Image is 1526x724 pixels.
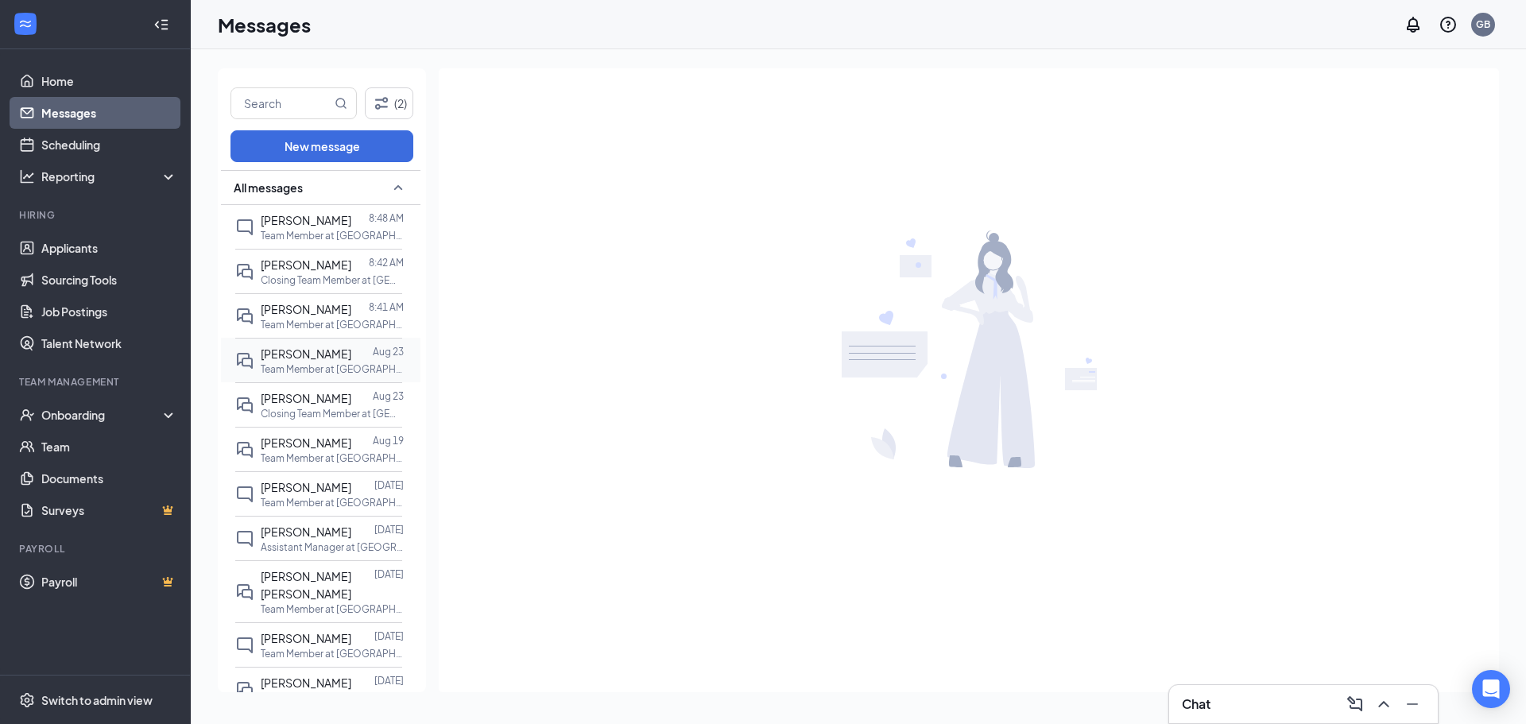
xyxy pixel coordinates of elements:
svg: Minimize [1403,695,1422,714]
p: Team Member at [GEOGRAPHIC_DATA][PERSON_NAME] of [GEOGRAPHIC_DATA] [261,362,404,376]
span: [PERSON_NAME] [261,391,351,405]
p: 8:48 AM [369,211,404,225]
svg: ChatInactive [235,529,254,548]
div: Hiring [19,208,174,222]
p: Aug 23 [373,389,404,403]
svg: DoubleChat [235,583,254,602]
a: Job Postings [41,296,177,327]
svg: ComposeMessage [1346,695,1365,714]
p: Aug 19 [373,434,404,447]
p: [DATE] [374,629,404,643]
span: [PERSON_NAME] [261,480,351,494]
svg: MagnifyingGlass [335,97,347,110]
p: Team Member at [GEOGRAPHIC_DATA][PERSON_NAME] of [GEOGRAPHIC_DATA] [261,496,404,509]
button: Minimize [1400,691,1425,717]
span: [PERSON_NAME] [PERSON_NAME] [261,569,351,601]
span: [PERSON_NAME] [261,631,351,645]
p: 8:41 AM [369,300,404,314]
p: Team Member at [GEOGRAPHIC_DATA][PERSON_NAME] of [GEOGRAPHIC_DATA] [261,229,404,242]
div: GB [1476,17,1490,31]
div: Payroll [19,542,174,556]
p: Team Member at [GEOGRAPHIC_DATA][PERSON_NAME] of [GEOGRAPHIC_DATA] [261,318,404,331]
span: [PERSON_NAME] [261,213,351,227]
svg: ChevronUp [1374,695,1393,714]
p: [DATE] [374,523,404,536]
span: [PERSON_NAME] [261,436,351,450]
svg: Analysis [19,168,35,184]
p: [DATE] [374,674,404,687]
a: Home [41,65,177,97]
a: PayrollCrown [41,566,177,598]
span: [PERSON_NAME] [261,676,351,690]
a: Sourcing Tools [41,264,177,296]
a: Talent Network [41,327,177,359]
svg: DoubleChat [235,262,254,281]
button: ChevronUp [1371,691,1396,717]
p: Closing Team Member at [GEOGRAPHIC_DATA][PERSON_NAME] of [GEOGRAPHIC_DATA] [261,273,404,287]
p: Team Member at [GEOGRAPHIC_DATA][PERSON_NAME] of [GEOGRAPHIC_DATA] [261,602,404,616]
div: Onboarding [41,407,164,423]
p: Aug 23 [373,345,404,358]
p: Closing Team Member at [GEOGRAPHIC_DATA][PERSON_NAME] of [GEOGRAPHIC_DATA] [261,407,404,420]
button: Filter (2) [365,87,413,119]
svg: DoubleChat [235,440,254,459]
p: 8:42 AM [369,256,404,269]
svg: ChatInactive [235,485,254,504]
svg: UserCheck [19,407,35,423]
a: Messages [41,97,177,129]
a: Documents [41,463,177,494]
svg: QuestionInfo [1439,15,1458,34]
a: Team [41,431,177,463]
svg: WorkstreamLogo [17,16,33,32]
a: SurveysCrown [41,494,177,526]
p: [DATE] [374,567,404,581]
h3: Chat [1182,695,1210,713]
svg: Collapse [153,17,169,33]
svg: Notifications [1404,15,1423,34]
button: ComposeMessage [1342,691,1368,717]
p: Assistant Manager at [GEOGRAPHIC_DATA][PERSON_NAME] of [GEOGRAPHIC_DATA] [261,540,404,554]
span: [PERSON_NAME] [261,302,351,316]
svg: Filter [372,94,391,113]
svg: DoubleChat [235,680,254,699]
input: Search [231,88,331,118]
p: [DATE] [374,478,404,492]
svg: SmallChevronUp [389,178,408,197]
div: Team Management [19,375,174,389]
a: Applicants [41,232,177,264]
svg: ChatInactive [235,218,254,237]
svg: Settings [19,692,35,708]
p: Team Member at [GEOGRAPHIC_DATA][PERSON_NAME] of [GEOGRAPHIC_DATA] [261,691,404,705]
svg: ChatInactive [235,636,254,655]
svg: DoubleChat [235,307,254,326]
a: Scheduling [41,129,177,161]
svg: DoubleChat [235,351,254,370]
span: All messages [234,180,303,196]
span: [PERSON_NAME] [261,347,351,361]
div: Switch to admin view [41,692,153,708]
h1: Messages [218,11,311,38]
span: [PERSON_NAME] [261,257,351,272]
svg: DoubleChat [235,396,254,415]
span: [PERSON_NAME] [261,525,351,539]
button: New message [230,130,413,162]
div: Reporting [41,168,178,184]
p: Team Member at [GEOGRAPHIC_DATA][PERSON_NAME] of [GEOGRAPHIC_DATA] [261,451,404,465]
div: Open Intercom Messenger [1472,670,1510,708]
p: Team Member at [GEOGRAPHIC_DATA][PERSON_NAME] of [GEOGRAPHIC_DATA] [261,647,404,660]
